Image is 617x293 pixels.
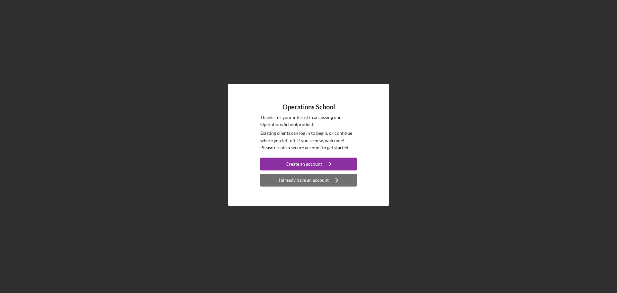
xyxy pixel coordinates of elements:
[260,114,357,128] p: Thanks for your interest in accessing our Operations School product.
[279,174,329,187] div: I already have an account
[260,158,357,170] button: Create an account
[260,158,357,172] a: Create an account
[282,103,335,111] h4: Operations School
[286,158,322,170] div: Create an account
[260,130,357,151] p: Existing clients can log in to begin, or continue where you left off. If you're new, welcome! Ple...
[260,174,357,187] button: I already have an account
